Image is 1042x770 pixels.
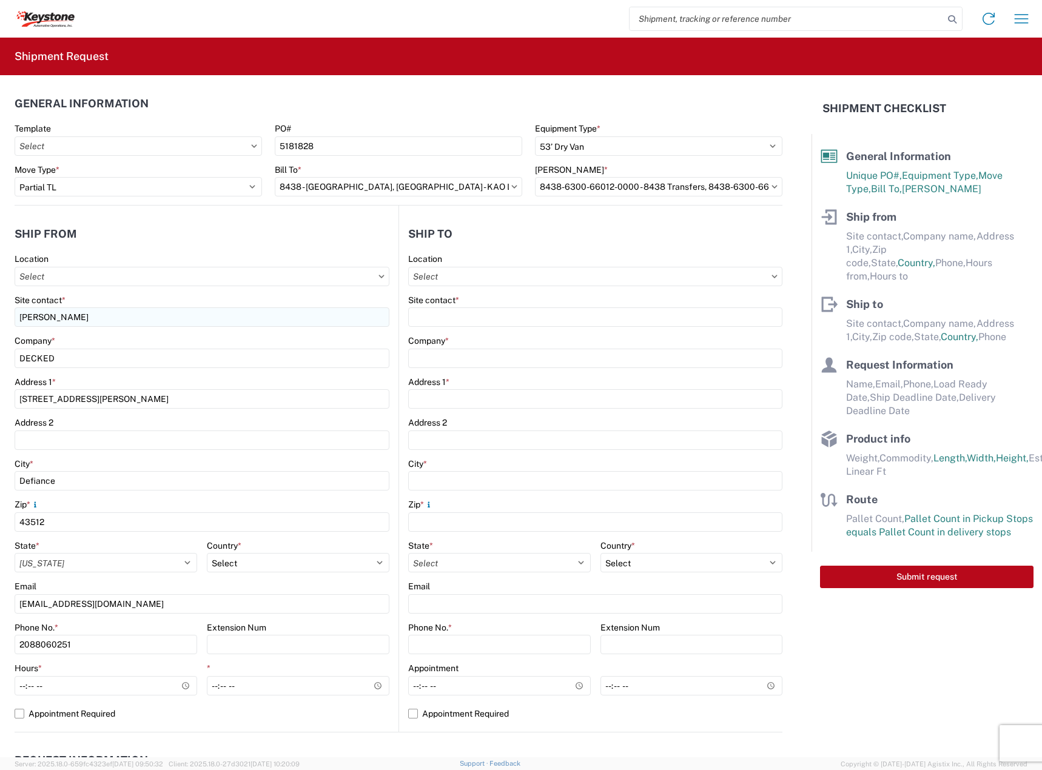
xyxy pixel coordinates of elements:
[846,210,896,223] span: Ship from
[207,540,241,551] label: Country
[875,378,903,390] span: Email,
[15,760,163,768] span: Server: 2025.18.0-659fc4323ef
[15,458,33,469] label: City
[967,452,996,464] span: Width,
[996,452,1029,464] span: Height,
[15,253,49,264] label: Location
[898,257,935,269] span: Country,
[820,566,1034,588] button: Submit request
[846,150,951,162] span: General Information
[275,177,522,196] input: Select
[846,318,903,329] span: Site contact,
[822,101,946,116] h2: Shipment Checklist
[870,270,908,282] span: Hours to
[941,331,978,343] span: Country,
[275,123,291,134] label: PO#
[933,452,967,464] span: Length,
[408,499,434,510] label: Zip
[489,760,520,767] a: Feedback
[903,318,976,329] span: Company name,
[902,183,981,195] span: [PERSON_NAME]
[902,170,978,181] span: Equipment Type,
[600,622,660,633] label: Extension Num
[846,298,883,310] span: Ship to
[15,704,389,723] label: Appointment Required
[460,760,490,767] a: Support
[112,760,163,768] span: [DATE] 09:50:32
[600,540,635,551] label: Country
[15,267,389,286] input: Select
[408,335,449,346] label: Company
[15,98,149,110] h2: General Information
[978,331,1006,343] span: Phone
[879,452,933,464] span: Commodity,
[846,378,875,390] span: Name,
[408,458,427,469] label: City
[408,622,452,633] label: Phone No.
[15,540,39,551] label: State
[535,164,608,175] label: [PERSON_NAME]
[15,499,40,510] label: Zip
[15,335,55,346] label: Company
[535,177,782,196] input: Select
[15,123,51,134] label: Template
[408,704,782,723] label: Appointment Required
[275,164,301,175] label: Bill To
[846,432,910,445] span: Product info
[15,663,42,674] label: Hours
[15,581,36,592] label: Email
[15,295,66,306] label: Site contact
[852,331,872,343] span: City,
[846,170,902,181] span: Unique PO#,
[871,183,902,195] span: Bill To,
[408,295,459,306] label: Site contact
[935,257,966,269] span: Phone,
[535,123,600,134] label: Equipment Type
[15,622,58,633] label: Phone No.
[408,377,449,387] label: Address 1
[846,513,904,524] span: Pallet Count,
[846,358,953,371] span: Request Information
[870,392,959,403] span: Ship Deadline Date,
[408,253,442,264] label: Location
[408,267,782,286] input: Select
[846,452,879,464] span: Weight,
[250,760,300,768] span: [DATE] 10:20:09
[408,663,459,674] label: Appointment
[846,513,1033,538] span: Pallet Count in Pickup Stops equals Pallet Count in delivery stops
[871,257,898,269] span: State,
[408,417,447,428] label: Address 2
[903,230,976,242] span: Company name,
[846,493,878,506] span: Route
[169,760,300,768] span: Client: 2025.18.0-27d3021
[15,164,59,175] label: Move Type
[408,228,452,240] h2: Ship to
[15,377,56,387] label: Address 1
[630,7,944,30] input: Shipment, tracking or reference number
[841,758,1027,769] span: Copyright © [DATE]-[DATE] Agistix Inc., All Rights Reserved
[846,230,903,242] span: Site contact,
[408,581,430,592] label: Email
[903,378,933,390] span: Phone,
[914,331,941,343] span: State,
[207,622,266,633] label: Extension Num
[15,136,262,156] input: Select
[852,244,872,255] span: City,
[15,228,77,240] h2: Ship from
[15,49,109,64] h2: Shipment Request
[15,754,148,766] h2: Request Information
[15,417,53,428] label: Address 2
[408,540,433,551] label: State
[872,331,914,343] span: Zip code,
